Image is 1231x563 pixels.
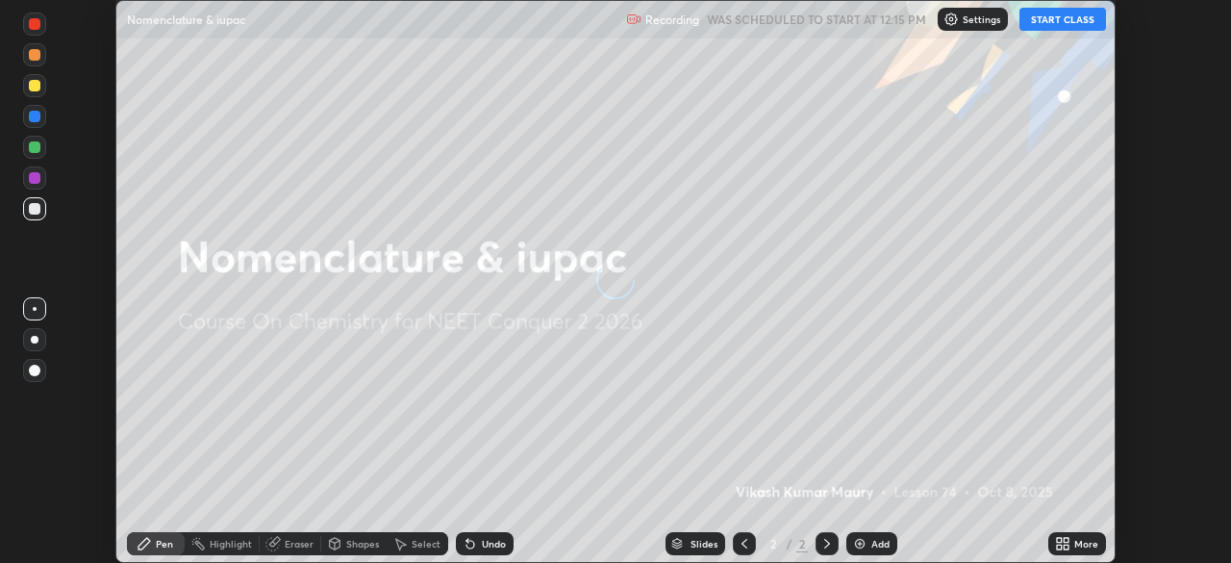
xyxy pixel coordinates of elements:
div: Highlight [210,539,252,549]
img: recording.375f2c34.svg [626,12,641,27]
div: Eraser [285,539,314,549]
div: Shapes [346,539,379,549]
div: Undo [482,539,506,549]
div: More [1074,539,1098,549]
h5: WAS SCHEDULED TO START AT 12:15 PM [707,11,926,28]
button: START CLASS [1019,8,1106,31]
div: Add [871,539,890,549]
div: 2 [796,535,808,552]
div: Pen [156,539,173,549]
div: Select [412,539,440,549]
p: Recording [645,13,699,27]
p: Nomenclature & iupac [127,12,245,27]
p: Settings [963,14,1000,24]
div: 2 [764,538,783,550]
img: class-settings-icons [943,12,959,27]
div: Slides [691,539,717,549]
div: / [787,538,792,550]
img: add-slide-button [852,536,867,551]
